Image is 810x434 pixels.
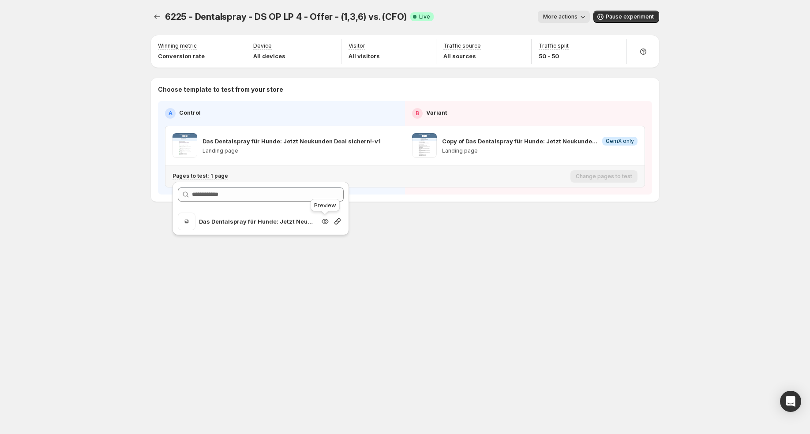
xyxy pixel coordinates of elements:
[443,52,481,60] p: All sources
[419,13,430,20] span: Live
[349,52,380,60] p: All visitors
[253,52,285,60] p: All devices
[165,11,407,22] span: 6225 - Dentalspray - DS OP LP 4 - Offer - (1,3,6) vs. (CFO)
[172,133,197,158] img: Das Dentalspray für Hunde: Jetzt Neukunden Deal sichern!-v1
[349,42,365,49] p: Visitor
[593,11,659,23] button: Pause experiment
[543,13,577,20] span: More actions
[253,42,272,49] p: Device
[442,147,637,154] p: Landing page
[158,85,652,94] p: Choose template to test from your store
[202,137,381,146] p: Das Dentalspray für Hunde: Jetzt Neukunden Deal sichern!-v1
[606,13,654,20] span: Pause experiment
[442,137,599,146] p: Copy of Das Dentalspray für Hunde: Jetzt Neukunden Deal sichern!-v1
[158,52,205,60] p: Conversion rate
[539,42,569,49] p: Traffic split
[178,213,195,230] img: Das Dentalspray für Hunde: Jetzt Neukunden Deal sichern!-v1
[158,42,197,49] p: Winning metric
[416,110,419,117] h2: B
[169,110,172,117] h2: A
[426,108,447,117] p: Variant
[606,138,634,145] span: GemX only
[199,217,315,226] p: Das Dentalspray für Hunde: Jetzt Neukunden Deal sichern!-v1
[538,11,590,23] button: More actions
[539,52,569,60] p: 50 - 50
[179,108,201,117] p: Control
[172,172,228,180] p: Pages to test: 1 page
[151,11,163,23] button: Experiments
[780,391,801,412] div: Open Intercom Messenger
[443,42,481,49] p: Traffic source
[202,147,381,154] p: Landing page
[412,133,437,158] img: Copy of Das Dentalspray für Hunde: Jetzt Neukunden Deal sichern!-v1
[172,213,349,230] ul: Search for and select a customer segment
